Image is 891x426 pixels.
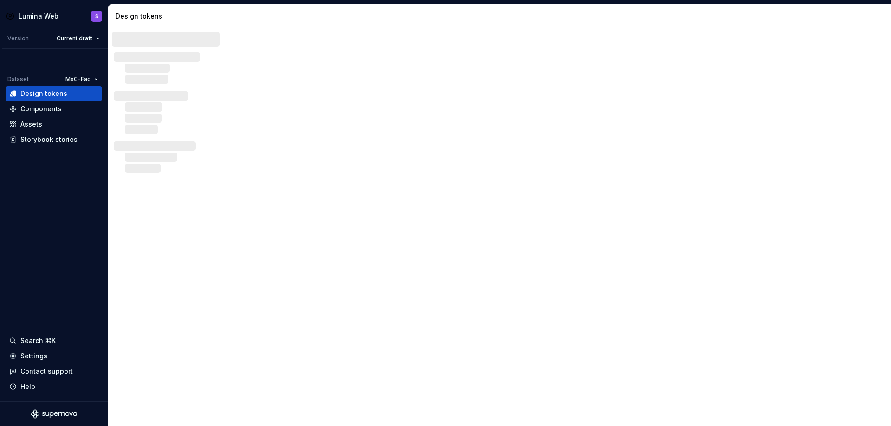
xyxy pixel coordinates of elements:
div: Design tokens [20,89,67,98]
button: Help [6,379,102,394]
a: Settings [6,349,102,363]
button: MxC-Fac [61,73,102,86]
span: Current draft [57,35,92,42]
button: Contact support [6,364,102,379]
div: Settings [20,351,47,361]
div: Components [20,104,62,114]
div: Dataset [7,76,29,83]
div: Storybook stories [20,135,77,144]
button: Search ⌘K [6,333,102,348]
div: Search ⌘K [20,336,56,345]
button: Lumina WebS [2,6,106,26]
div: Contact support [20,367,73,376]
div: Help [20,382,35,391]
div: S [95,13,98,20]
div: Version [7,35,29,42]
a: Storybook stories [6,132,102,147]
div: Design tokens [116,12,220,21]
a: Assets [6,117,102,132]
button: Current draft [52,32,104,45]
a: Components [6,102,102,116]
a: Design tokens [6,86,102,101]
div: Lumina Web [19,12,58,21]
span: MxC-Fac [65,76,90,83]
div: Assets [20,120,42,129]
svg: Supernova Logo [31,409,77,419]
